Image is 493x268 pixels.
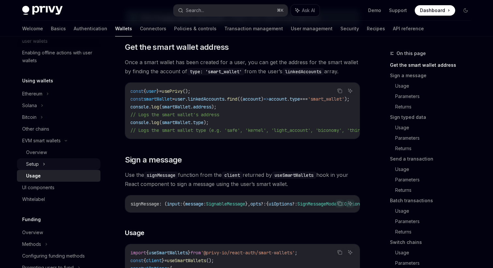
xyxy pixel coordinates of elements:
[243,96,261,102] span: account
[292,201,297,207] span: ?:
[17,193,100,205] a: Whitelabel
[162,88,183,94] span: usePrivy
[17,147,100,158] a: Overview
[26,172,41,180] div: Usage
[227,96,237,102] span: find
[125,170,360,189] span: Use the function from the returned by hook in your React component to sign a message using the us...
[159,120,162,125] span: (
[146,258,162,263] span: client
[22,252,85,260] div: Configuring funding methods
[396,49,426,57] span: On this page
[291,5,320,16] button: Ask AI
[51,21,66,36] a: Basics
[395,133,476,143] a: Parameters
[22,216,41,223] h5: Funding
[344,96,350,102] span: );
[130,127,441,133] span: // Logs the smart wallet type (e.g. 'safe', 'kernel', 'light_account', 'biconomy', 'thirdweb', 'c...
[174,21,217,36] a: Policies & controls
[162,258,164,263] span: }
[295,250,297,256] span: ;
[300,96,308,102] span: ===
[151,104,159,110] span: log
[159,104,162,110] span: (
[22,90,42,98] div: Ethereum
[164,258,167,263] span: =
[172,96,175,102] span: =
[17,123,100,135] a: Other chains
[224,21,283,36] a: Transaction management
[237,96,243,102] span: ((
[336,199,344,208] button: Copy the contents from the code block
[302,7,315,14] span: Ask AI
[336,248,344,257] button: Copy the contents from the code block
[22,49,97,64] div: Enabling offline actions with user wallets
[395,122,476,133] a: Usage
[115,21,132,36] a: Wallets
[125,228,144,237] span: Usage
[390,112,476,122] a: Sign typed data
[395,206,476,216] a: Usage
[146,250,149,256] span: {
[395,247,476,258] a: Usage
[143,96,172,102] span: smartWallet
[183,88,190,94] span: ();
[201,250,295,256] span: '@privy-io/react-auth/smart-wallets'
[187,68,245,75] code: type: 'smart_wallet'
[261,201,266,207] span: ?:
[346,248,354,257] button: Ask AI
[22,229,43,236] div: Overview
[22,102,37,109] div: Solana
[188,250,190,256] span: }
[146,88,157,94] span: user
[340,21,359,36] a: Security
[224,96,227,102] span: .
[157,88,159,94] span: }
[395,143,476,154] a: Returns
[222,172,243,179] code: client
[167,258,206,263] span: useSmartWallets
[125,42,229,52] span: Get the smart wallet address
[395,102,476,112] a: Returns
[367,21,385,36] a: Recipes
[390,195,476,206] a: Batch transactions
[130,104,149,110] span: console
[193,120,203,125] span: type
[151,120,159,125] span: log
[287,96,290,102] span: .
[22,6,63,15] img: dark logo
[143,88,146,94] span: {
[159,201,167,207] span: : (
[185,96,188,102] span: .
[186,7,204,14] div: Search...
[173,5,288,16] button: Search...⌘K
[290,96,300,102] span: type
[193,104,211,110] span: address
[140,21,166,36] a: Connectors
[420,7,445,14] span: Dashboard
[415,5,455,16] a: Dashboard
[167,201,180,207] span: input
[130,201,159,207] span: signMessage
[17,250,100,262] a: Configuring funding methods
[175,96,185,102] span: user
[190,250,201,256] span: from
[245,201,250,207] span: },
[162,104,190,110] span: smartWallet
[190,104,193,110] span: .
[22,125,49,133] div: Other chains
[206,258,214,263] span: ();
[22,113,37,121] div: Bitcoin
[185,201,203,207] span: message
[17,182,100,193] a: UI components
[22,137,61,145] div: EVM smart wallets
[162,120,190,125] span: smartWallet
[183,201,185,207] span: {
[130,96,143,102] span: const
[125,58,360,76] span: Once a smart wallet has been created for a user, you can get the address for the smart wallet by ...
[272,172,316,179] code: useSmartWallets
[17,47,100,66] a: Enabling offline actions with user wallets
[130,120,149,125] span: console
[17,227,100,238] a: Overview
[211,104,217,110] span: );
[390,60,476,70] a: Get the smart wallet address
